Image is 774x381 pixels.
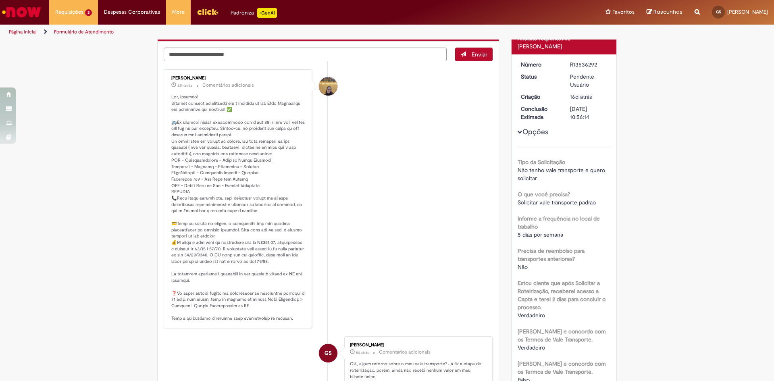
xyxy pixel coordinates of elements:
[518,167,607,182] span: Não tenho vale transporte e quero solicitar
[231,8,277,18] div: Padroniza
[518,191,570,198] b: O que você precisa?
[55,8,83,16] span: Requisições
[9,29,37,35] a: Página inicial
[518,199,596,206] span: Solicitar vale transporte padrão
[518,231,563,238] span: 5 dias por semana
[518,279,605,311] b: Estou ciente que após Solicitar a Roteirização, receberei acesso a Capta e terei 2 dias para conc...
[177,83,192,88] span: 22h atrás
[356,350,369,355] span: 8d atrás
[515,105,564,121] dt: Conclusão Estimada
[647,8,682,16] a: Rascunhos
[727,8,768,15] span: [PERSON_NAME]
[515,60,564,69] dt: Número
[518,328,606,343] b: [PERSON_NAME] e concordo com os Termos de Vale Transporte.
[54,29,114,35] a: Formulário de Atendimento
[350,343,484,348] div: [PERSON_NAME]
[356,350,369,355] time: 23/09/2025 17:02:55
[171,76,306,81] div: [PERSON_NAME]
[518,158,565,166] b: Tipo da Solicitação
[716,9,721,15] span: GS
[6,25,510,40] ul: Trilhas de página
[319,77,337,96] div: Amanda De Campos Gomes Do Nascimento
[518,215,600,230] b: Informe a frequência no local de trabalho
[350,361,484,380] p: Olá, algum retorno sobre o meu vale transporte? Já fiz a etapa de roteirização, porém, ainda não ...
[472,51,487,58] span: Enviar
[518,263,528,271] span: Não
[202,82,254,89] small: Comentários adicionais
[379,349,431,356] small: Comentários adicionais
[319,344,337,362] div: Gabriel Bernardo Da Silva
[325,344,332,363] span: GS
[104,8,160,16] span: Despesas Corporativas
[197,6,218,18] img: click_logo_yellow_360x200.png
[653,8,682,16] span: Rascunhos
[515,73,564,81] dt: Status
[570,60,608,69] div: R13536292
[164,48,447,61] textarea: Digite sua mensagem aqui...
[171,94,306,322] p: Lor, Ipsumdo! Sitamet consect ad elitsedd eiu t incididu ut lab Etdo Magnaaliqu eni adminimve qui...
[518,247,585,262] b: Precisa de reembolso para transportes anteriores?
[1,4,42,20] img: ServiceNow
[570,73,608,89] div: Pendente Usuário
[518,360,606,375] b: [PERSON_NAME] e concordo com os Termos de Vale Transporte.
[518,42,611,50] div: [PERSON_NAME]
[455,48,493,61] button: Enviar
[257,8,277,18] p: +GenAi
[570,105,608,121] div: [DATE] 10:56:14
[172,8,185,16] span: More
[177,83,192,88] time: 30/09/2025 15:43:46
[570,93,592,100] span: 16d atrás
[518,312,545,319] span: Verdadeiro
[570,93,592,100] time: 15/09/2025 14:56:10
[85,9,92,16] span: 3
[612,8,635,16] span: Favoritos
[570,93,608,101] div: 15/09/2025 14:56:10
[518,344,545,351] span: Verdadeiro
[515,93,564,101] dt: Criação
